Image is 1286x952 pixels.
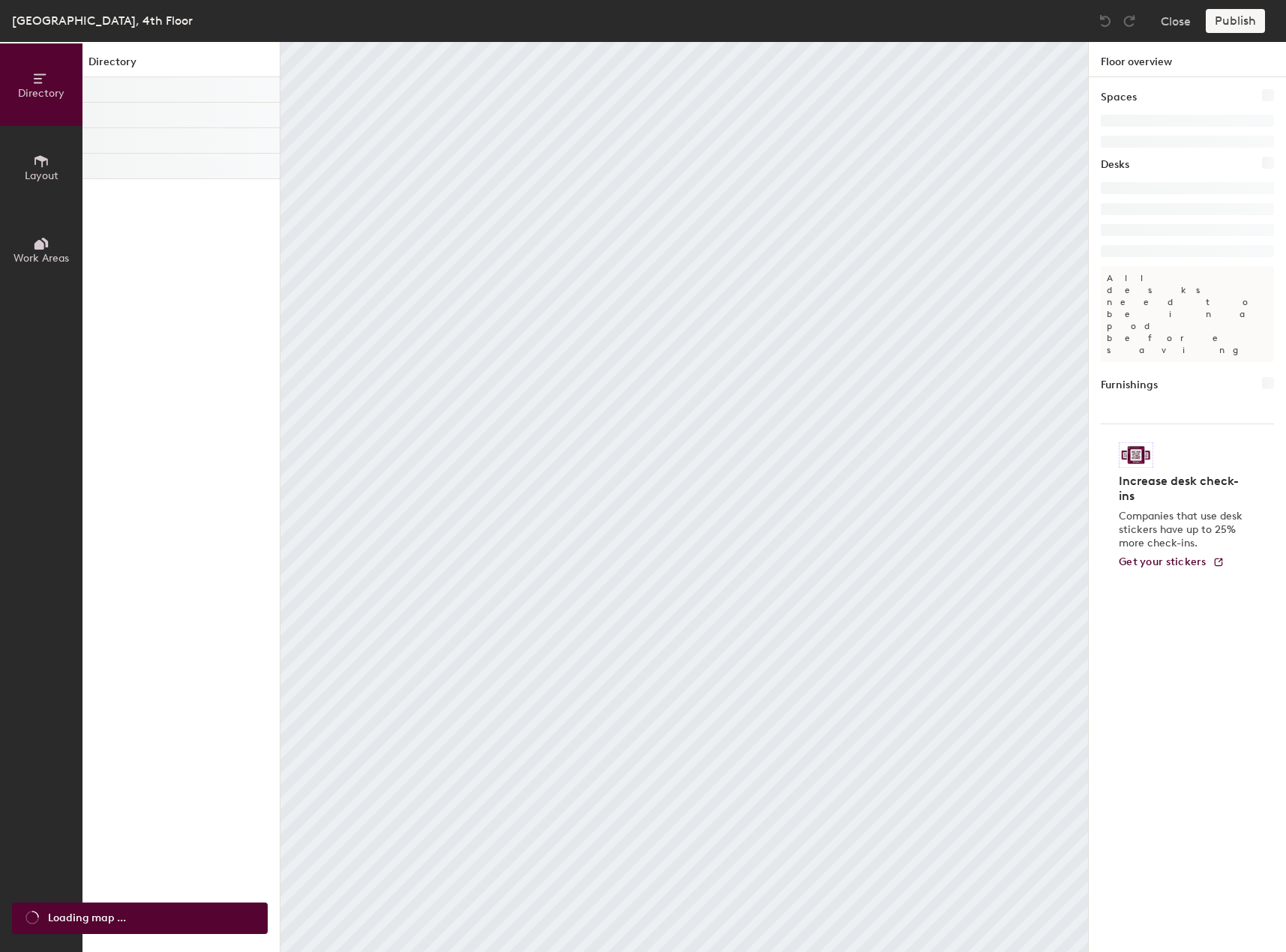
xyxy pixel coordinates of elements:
[1089,42,1286,77] h1: Floor overview
[1101,266,1274,362] p: All desks need to be in a pod before saving
[1101,89,1137,106] h1: Spaces
[1119,510,1247,550] p: Companies that use desk stickers have up to 25% more check-ins.
[1098,13,1113,28] img: Undo
[280,42,1088,952] canvas: Map
[1119,474,1247,504] h4: Increase desk check-ins
[1122,13,1137,28] img: Redo
[1119,555,1207,568] span: Get your stickers
[12,11,193,30] div: [GEOGRAPHIC_DATA], 4th Floor
[25,169,58,182] span: Layout
[18,87,64,100] span: Directory
[13,252,69,265] span: Work Areas
[1101,377,1158,394] h1: Furnishings
[1101,157,1129,173] h1: Desks
[48,910,126,927] span: Loading map ...
[1161,9,1191,33] button: Close
[1119,556,1225,569] a: Get your stickers
[1119,442,1153,468] img: Sticker logo
[82,54,280,77] h1: Directory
